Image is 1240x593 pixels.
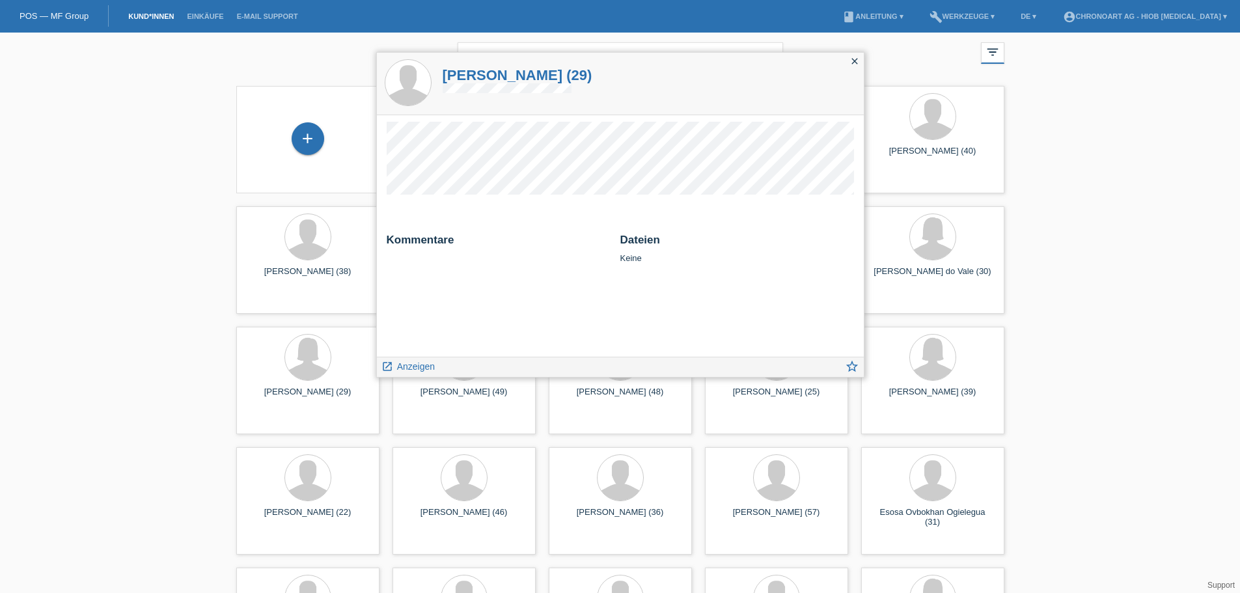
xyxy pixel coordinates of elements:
[872,266,994,287] div: [PERSON_NAME] do Vale (30)
[122,12,180,20] a: Kund*innen
[403,507,525,528] div: [PERSON_NAME] (46)
[930,10,943,23] i: build
[1063,10,1076,23] i: account_circle
[458,42,783,73] input: Suche...
[872,507,994,528] div: Esosa Ovbokhan Ogielegua (31)
[715,507,838,528] div: [PERSON_NAME] (57)
[247,266,369,287] div: [PERSON_NAME] (38)
[845,361,859,377] a: star_border
[387,234,611,253] h2: Kommentare
[381,361,393,372] i: launch
[849,56,860,66] i: close
[230,12,305,20] a: E-Mail Support
[559,387,682,407] div: [PERSON_NAME] (48)
[247,387,369,407] div: [PERSON_NAME] (29)
[292,128,324,150] div: Kund*in hinzufügen
[443,67,592,83] a: [PERSON_NAME] (29)
[381,357,435,374] a: launch Anzeigen
[620,234,854,253] h2: Dateien
[842,10,855,23] i: book
[872,387,994,407] div: [PERSON_NAME] (39)
[397,361,435,372] span: Anzeigen
[559,507,682,528] div: [PERSON_NAME] (36)
[247,507,369,528] div: [PERSON_NAME] (22)
[403,387,525,407] div: [PERSON_NAME] (49)
[620,234,854,263] div: Keine
[1014,12,1043,20] a: DE ▾
[985,45,1000,59] i: filter_list
[923,12,1002,20] a: buildWerkzeuge ▾
[1207,581,1235,590] a: Support
[1056,12,1234,20] a: account_circleChronoart AG - Hiob [MEDICAL_DATA] ▾
[836,12,909,20] a: bookAnleitung ▾
[845,359,859,374] i: star_border
[180,12,230,20] a: Einkäufe
[715,387,838,407] div: [PERSON_NAME] (25)
[872,146,994,167] div: [PERSON_NAME] (40)
[20,11,89,21] a: POS — MF Group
